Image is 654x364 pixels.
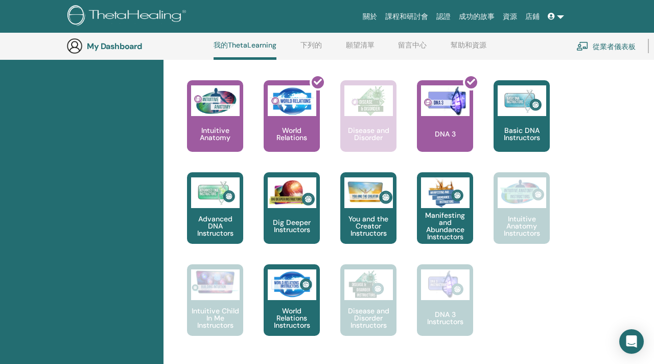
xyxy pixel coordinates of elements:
[498,177,546,208] img: Intuitive Anatomy Instructors
[67,5,190,28] img: logo.png
[348,214,388,238] font: You and the Creator Instructors
[385,12,428,20] font: 課程和研討會
[417,172,473,264] a: Manifesting and Abundance Instructors Manifesting and Abundance Instructors
[300,41,322,57] a: 下列的
[346,40,375,50] font: 願望清單
[268,85,316,116] img: World Relations
[268,177,316,208] img: Dig Deeper Instructors
[498,85,546,116] img: Basic DNA Instructors
[436,12,451,20] font: 認證
[273,218,311,234] font: Dig Deeper Instructors
[268,269,316,300] img: World Relations Instructors
[421,177,470,208] img: Manifesting and Abundance Instructors
[66,38,83,54] img: generic-user-icon.jpg
[191,269,240,294] img: Intuitive Child In Me Instructors
[264,80,320,172] a: World Relations World Relations
[187,264,243,356] a: Intuitive Child In Me Instructors Intuitive Child In Me Instructors
[340,80,396,172] a: Disease and Disorder Disease and Disorder
[344,177,393,208] img: You and the Creator Instructors
[87,41,142,52] font: My Dashboard
[363,12,377,20] font: 關於
[525,12,540,20] font: 店鋪
[576,41,589,51] img: chalkboard-teacher.svg
[340,264,396,356] a: Disease and Disorder Instructors Disease and Disorder Instructors
[619,329,644,354] div: Open Intercom Messenger
[593,42,636,51] font: 從業者儀表板
[494,80,550,172] a: Basic DNA Instructors Basic DNA Instructors
[504,214,540,238] font: Intuitive Anatomy Instructors
[421,269,470,300] img: DNA 3 Instructors
[451,40,486,50] font: 幫助和資源
[346,41,375,57] a: 願望清單
[521,7,544,26] a: 店鋪
[348,306,389,330] font: Disease and Disorder Instructors
[191,85,240,116] img: Intuitive Anatomy
[398,40,427,50] font: 留言中心
[264,264,320,356] a: World Relations Instructors World Relations Instructors
[214,40,276,50] font: 我的ThetaLearning
[417,264,473,356] a: DNA 3 Instructors DNA 3 Instructors
[274,306,310,330] font: World Relations Instructors
[503,12,517,20] font: 資源
[432,7,455,26] a: 認證
[425,211,465,241] font: Manifesting and Abundance Instructors
[504,126,540,142] font: Basic DNA Instructors
[200,126,230,142] font: Intuitive Anatomy
[359,7,381,26] a: 關於
[427,310,463,326] font: DNA 3 Instructors
[421,85,470,116] img: DNA 3
[197,214,233,238] font: Advanced DNA Instructors
[459,12,495,20] font: 成功的故事
[187,172,243,264] a: Advanced DNA Instructors Advanced DNA Instructors
[214,41,276,60] a: 我的ThetaLearning
[264,172,320,264] a: Dig Deeper Instructors Dig Deeper Instructors
[398,41,427,57] a: 留言中心
[499,7,521,26] a: 資源
[417,80,473,172] a: DNA 3 DNA 3
[348,126,389,142] font: Disease and Disorder
[576,35,636,57] a: 從業者儀表板
[381,7,432,26] a: 課程和研討會
[344,85,393,116] img: Disease and Disorder
[455,7,499,26] a: 成功的故事
[340,172,396,264] a: You and the Creator Instructors You and the Creator Instructors
[494,172,550,264] a: Intuitive Anatomy Instructors Intuitive Anatomy Instructors
[344,269,393,300] img: Disease and Disorder Instructors
[300,40,322,50] font: 下列的
[187,80,243,172] a: Intuitive Anatomy Intuitive Anatomy
[451,41,486,57] a: 幫助和資源
[192,306,239,330] font: Intuitive Child In Me Instructors
[191,177,240,208] img: Advanced DNA Instructors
